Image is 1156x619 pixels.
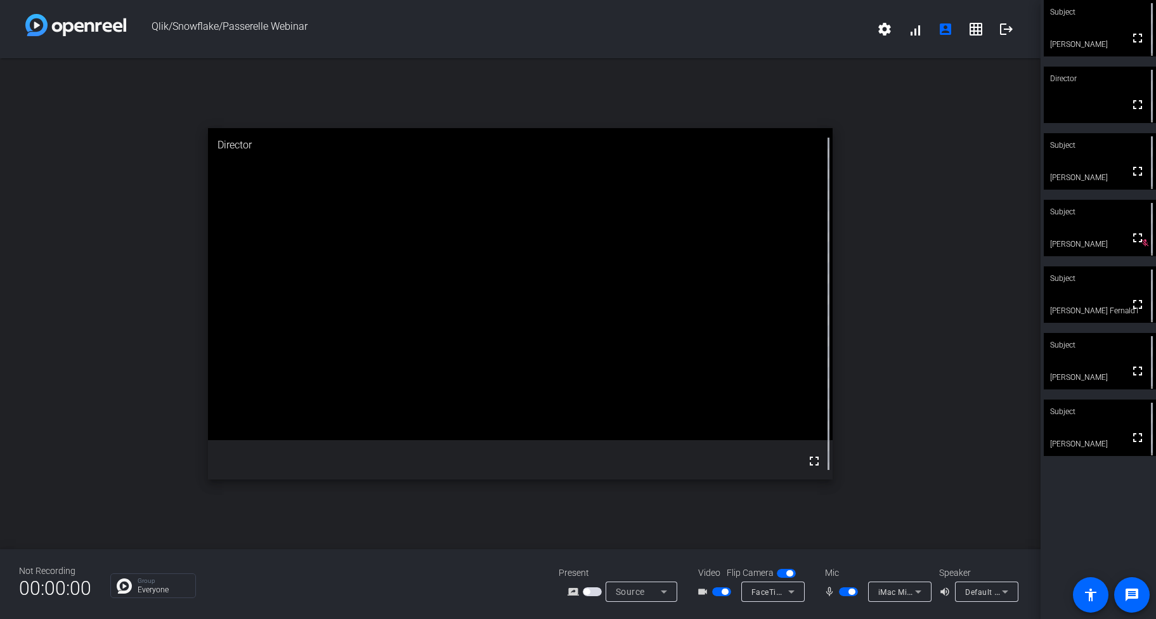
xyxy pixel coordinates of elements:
[751,587,882,597] span: FaceTime HD Camera (1C1C:B782)
[812,566,939,580] div: Mic
[1044,333,1156,357] div: Subject
[1083,587,1098,603] mat-icon: accessibility
[1044,200,1156,224] div: Subject
[616,587,645,597] span: Source
[727,566,774,580] span: Flip Camera
[117,578,132,594] img: Chat Icon
[900,14,930,44] button: signal_cellular_alt
[25,14,126,36] img: white-gradient.svg
[1130,297,1145,312] mat-icon: fullscreen
[19,573,91,604] span: 00:00:00
[878,587,976,597] span: iMac Microphone (Built-in)
[938,22,953,37] mat-icon: account_box
[1044,400,1156,424] div: Subject
[568,584,583,599] mat-icon: screen_share_outline
[824,584,839,599] mat-icon: mic_none
[1130,30,1145,46] mat-icon: fullscreen
[138,586,189,594] p: Everyone
[698,566,720,580] span: Video
[1130,164,1145,179] mat-icon: fullscreen
[939,584,954,599] mat-icon: volume_up
[1130,97,1145,112] mat-icon: fullscreen
[19,564,91,578] div: Not Recording
[965,587,1086,597] span: Default - iMac Speakers (Built-in)
[999,22,1014,37] mat-icon: logout
[1044,133,1156,157] div: Subject
[807,453,822,469] mat-icon: fullscreen
[1130,230,1145,245] mat-icon: fullscreen
[1130,363,1145,379] mat-icon: fullscreen
[1124,587,1140,603] mat-icon: message
[968,22,984,37] mat-icon: grid_on
[877,22,892,37] mat-icon: settings
[208,128,833,162] div: Director
[1130,430,1145,445] mat-icon: fullscreen
[559,566,685,580] div: Present
[697,584,712,599] mat-icon: videocam_outline
[126,14,869,44] span: Qlik/Snowflake/Passerelle Webinar
[1044,67,1156,91] div: Director
[939,566,1015,580] div: Speaker
[138,578,189,584] p: Group
[1044,266,1156,290] div: Subject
